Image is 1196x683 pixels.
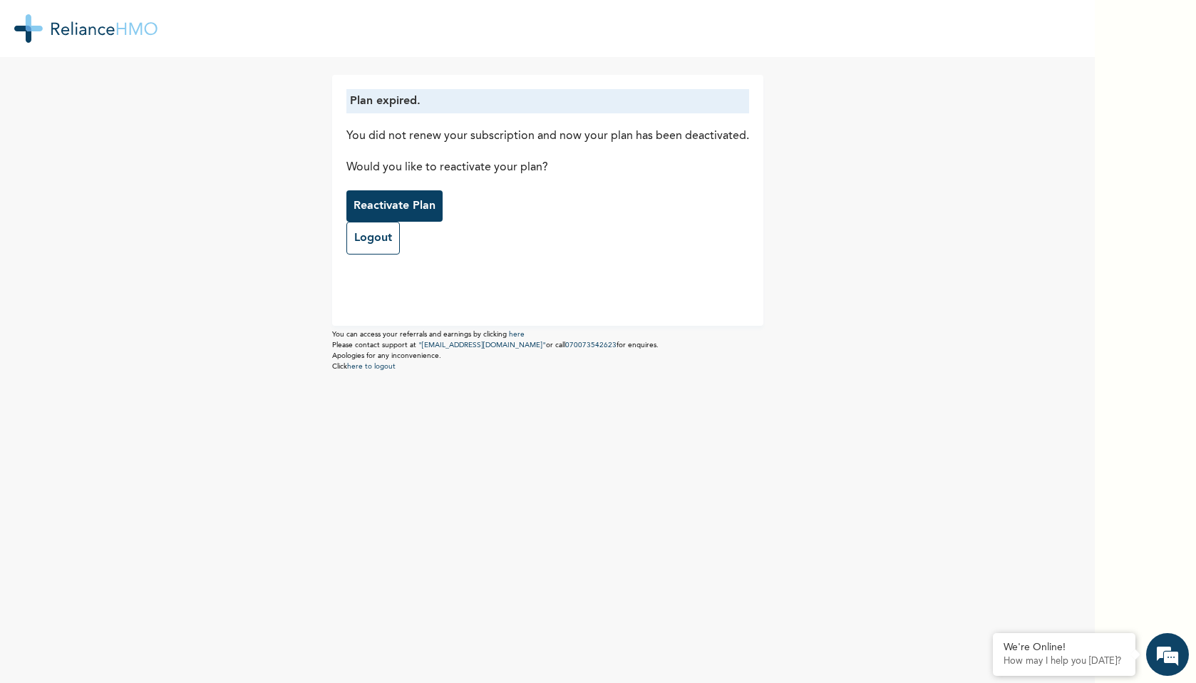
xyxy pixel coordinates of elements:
[350,93,746,110] p: Plan expired.
[14,14,158,43] img: RelianceHMO
[346,128,749,145] p: You did not renew your subscription and now your plan has been deactivated.
[418,341,546,349] a: "[EMAIL_ADDRESS][DOMAIN_NAME]"
[347,363,396,370] a: here to logout
[1004,642,1125,654] div: We're Online!
[509,331,525,338] a: here
[565,341,617,349] a: 070073542623
[354,197,435,215] p: Reactivate Plan
[332,340,763,361] p: Please contact support at or call for enquires. Apologies for any inconvenience.
[346,190,443,222] button: Reactivate Plan
[332,329,763,340] p: You can access your referrals and earnings by clicking
[346,159,749,176] p: Would you like to reactivate your plan?
[346,222,400,255] a: Logout
[332,361,763,372] p: Click
[1004,656,1125,667] p: How may I help you today?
